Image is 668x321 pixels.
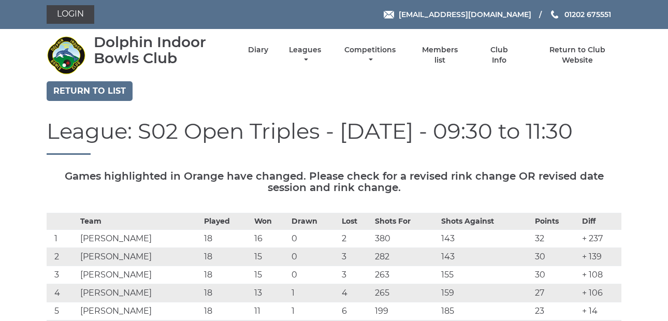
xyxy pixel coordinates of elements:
[252,284,288,302] td: 13
[252,230,288,248] td: 16
[579,230,621,248] td: + 237
[286,45,324,65] a: Leagues
[339,266,373,284] td: 3
[579,213,621,230] th: Diff
[78,213,201,230] th: Team
[579,302,621,320] td: + 14
[289,230,339,248] td: 0
[252,248,288,266] td: 15
[532,302,579,320] td: 23
[289,266,339,284] td: 0
[579,284,621,302] td: + 106
[532,213,579,230] th: Points
[201,284,252,302] td: 18
[342,45,398,65] a: Competitions
[47,36,85,75] img: Dolphin Indoor Bowls Club
[47,302,78,320] td: 5
[78,284,201,302] td: [PERSON_NAME]
[252,213,288,230] th: Won
[201,302,252,320] td: 18
[47,284,78,302] td: 4
[47,230,78,248] td: 1
[372,284,439,302] td: 265
[47,5,94,24] a: Login
[201,213,252,230] th: Played
[372,248,439,266] td: 282
[579,248,621,266] td: + 139
[532,266,579,284] td: 30
[439,230,532,248] td: 143
[564,10,611,19] span: 01202 675551
[201,248,252,266] td: 18
[339,213,373,230] th: Lost
[248,45,268,55] a: Diary
[47,266,78,284] td: 3
[94,34,230,66] div: Dolphin Indoor Bowls Club
[78,266,201,284] td: [PERSON_NAME]
[549,9,611,20] a: Phone us 01202 675551
[384,11,394,19] img: Email
[372,213,439,230] th: Shots For
[78,302,201,320] td: [PERSON_NAME]
[439,213,532,230] th: Shots Against
[339,248,373,266] td: 3
[439,266,532,284] td: 155
[399,10,531,19] span: [EMAIL_ADDRESS][DOMAIN_NAME]
[532,248,579,266] td: 30
[372,302,439,320] td: 199
[579,266,621,284] td: + 108
[289,248,339,266] td: 0
[289,213,339,230] th: Drawn
[339,284,373,302] td: 4
[532,284,579,302] td: 27
[439,284,532,302] td: 159
[439,302,532,320] td: 185
[532,230,579,248] td: 32
[201,266,252,284] td: 18
[47,248,78,266] td: 2
[289,284,339,302] td: 1
[339,302,373,320] td: 6
[78,248,201,266] td: [PERSON_NAME]
[372,230,439,248] td: 380
[252,302,288,320] td: 11
[384,9,531,20] a: Email [EMAIL_ADDRESS][DOMAIN_NAME]
[78,230,201,248] td: [PERSON_NAME]
[201,230,252,248] td: 18
[416,45,464,65] a: Members list
[339,230,373,248] td: 2
[252,266,288,284] td: 15
[289,302,339,320] td: 1
[47,119,621,155] h1: League: S02 Open Triples - [DATE] - 09:30 to 11:30
[47,170,621,193] h5: Games highlighted in Orange have changed. Please check for a revised rink change OR revised date ...
[372,266,439,284] td: 263
[439,248,532,266] td: 143
[551,10,558,19] img: Phone us
[534,45,621,65] a: Return to Club Website
[47,81,133,101] a: Return to list
[482,45,516,65] a: Club Info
